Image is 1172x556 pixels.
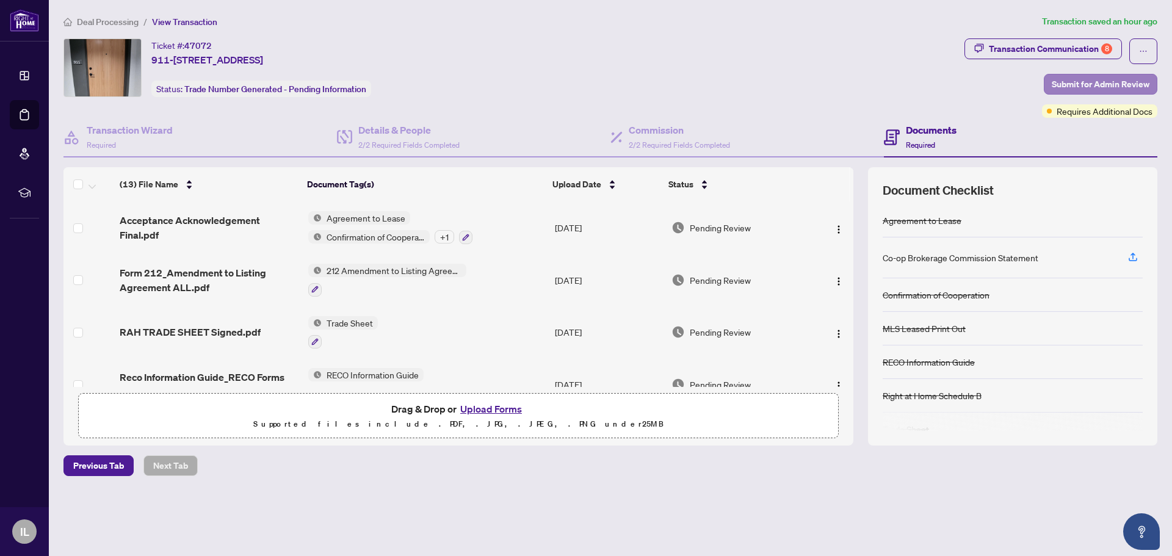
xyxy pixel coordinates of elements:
[550,358,667,411] td: [DATE]
[883,288,989,301] div: Confirmation of Cooperation
[671,273,685,287] img: Document Status
[834,381,844,391] img: Logo
[834,329,844,339] img: Logo
[322,316,378,330] span: Trade Sheet
[87,123,173,137] h4: Transaction Wizard
[120,265,298,295] span: Form 212_Amendment to Listing Agreement ALL.pdf
[668,178,693,191] span: Status
[322,211,410,225] span: Agreement to Lease
[1101,43,1112,54] div: 8
[629,123,730,137] h4: Commission
[87,140,116,150] span: Required
[550,254,667,306] td: [DATE]
[629,140,730,150] span: 2/2 Required Fields Completed
[86,417,831,431] p: Supported files include .PDF, .JPG, .JPEG, .PNG under 25 MB
[308,368,322,381] img: Status Icon
[143,455,198,476] button: Next Tab
[143,15,147,29] li: /
[435,230,454,244] div: + 1
[151,38,212,52] div: Ticket #:
[322,368,424,381] span: RECO Information Guide
[20,523,29,540] span: IL
[552,178,601,191] span: Upload Date
[906,123,957,137] h4: Documents
[1052,74,1149,94] span: Submit for Admin Review
[671,378,685,391] img: Document Status
[690,273,751,287] span: Pending Review
[308,316,378,349] button: Status IconTrade Sheet
[1123,513,1160,550] button: Open asap
[64,39,141,96] img: IMG-W12253424_1.jpg
[457,401,526,417] button: Upload Forms
[63,455,134,476] button: Previous Tab
[308,368,424,401] button: Status IconRECO Information Guide
[690,221,751,234] span: Pending Review
[671,325,685,339] img: Document Status
[883,355,975,369] div: RECO Information Guide
[152,16,217,27] span: View Transaction
[883,322,966,335] div: MLS Leased Print Out
[151,52,263,67] span: 911-[STREET_ADDRESS]
[883,389,982,402] div: Right at Home Schedule B
[548,167,664,201] th: Upload Date
[322,264,466,277] span: 212 Amendment to Listing Agreement - Authority to Offer for Lease Price Change/Extension/Amendmen...
[308,264,322,277] img: Status Icon
[184,84,366,95] span: Trade Number Generated - Pending Information
[964,38,1122,59] button: Transaction Communication8
[829,375,848,394] button: Logo
[308,316,322,330] img: Status Icon
[308,211,472,244] button: Status IconAgreement to LeaseStatus IconConfirmation of Cooperation+1
[906,140,935,150] span: Required
[308,264,466,297] button: Status Icon212 Amendment to Listing Agreement - Authority to Offer for Lease Price Change/Extensi...
[358,140,460,150] span: 2/2 Required Fields Completed
[550,201,667,254] td: [DATE]
[391,401,526,417] span: Drag & Drop or
[834,276,844,286] img: Logo
[829,322,848,342] button: Logo
[690,325,751,339] span: Pending Review
[308,230,322,244] img: Status Icon
[550,306,667,359] td: [DATE]
[1044,74,1157,95] button: Submit for Admin Review
[883,214,961,227] div: Agreement to Lease
[308,211,322,225] img: Status Icon
[358,123,460,137] h4: Details & People
[120,370,298,399] span: Reco Information Guide_RECO Forms Signed - Final.pdf
[79,394,838,439] span: Drag & Drop orUpload FormsSupported files include .PDF, .JPG, .JPEG, .PNG under25MB
[151,81,371,97] div: Status:
[690,378,751,391] span: Pending Review
[73,456,124,475] span: Previous Tab
[989,39,1112,59] div: Transaction Communication
[1057,104,1152,118] span: Requires Additional Docs
[829,270,848,290] button: Logo
[10,9,39,32] img: logo
[120,325,261,339] span: RAH TRADE SHEET Signed.pdf
[115,167,303,201] th: (13) File Name
[834,225,844,234] img: Logo
[322,230,430,244] span: Confirmation of Cooperation
[302,167,547,201] th: Document Tag(s)
[63,18,72,26] span: home
[883,182,994,199] span: Document Checklist
[671,221,685,234] img: Document Status
[829,218,848,237] button: Logo
[883,251,1038,264] div: Co-op Brokerage Commission Statement
[120,178,178,191] span: (13) File Name
[184,40,212,51] span: 47072
[120,213,298,242] span: Acceptance Acknowledgement Final.pdf
[77,16,139,27] span: Deal Processing
[1042,15,1157,29] article: Transaction saved an hour ago
[664,167,809,201] th: Status
[1139,47,1148,56] span: ellipsis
